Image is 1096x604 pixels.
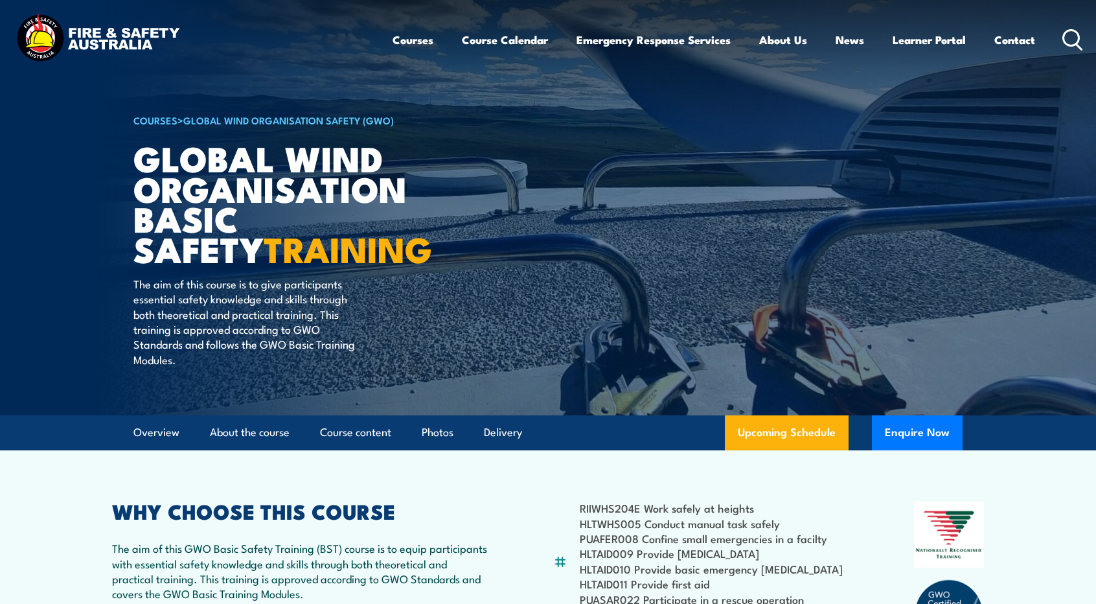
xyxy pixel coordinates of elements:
li: HLTAID009 Provide [MEDICAL_DATA] [580,546,843,561]
a: Course content [320,415,391,450]
p: The aim of this course is to give participants essential safety knowledge and skills through both... [133,276,370,367]
a: About Us [759,23,807,57]
strong: TRAINING [264,221,432,275]
li: HLTAID011 Provide first aid [580,576,843,591]
li: PUAFER008 Confine small emergencies in a facilty [580,531,843,546]
a: Contact [994,23,1035,57]
li: HLTWHS005 Conduct manual task safely [580,516,843,531]
a: Learner Portal [893,23,966,57]
a: Overview [133,415,179,450]
h6: > [133,112,453,128]
li: HLTAID010 Provide basic emergency [MEDICAL_DATA] [580,561,843,576]
h1: Global Wind Organisation Basic Safety [133,143,453,264]
a: Upcoming Schedule [725,415,849,450]
h2: WHY CHOOSE THIS COURSE [112,502,490,520]
a: News [836,23,864,57]
a: Delivery [484,415,522,450]
a: Course Calendar [462,23,548,57]
a: About the course [210,415,290,450]
p: The aim of this GWO Basic Safety Training (BST) course is to equip participants with essential sa... [112,540,490,601]
a: Courses [393,23,433,57]
a: Emergency Response Services [577,23,731,57]
button: Enquire Now [872,415,963,450]
a: Photos [422,415,453,450]
a: COURSES [133,113,177,127]
li: RIIWHS204E Work safely at heights [580,500,843,515]
a: Global Wind Organisation Safety (GWO) [183,113,394,127]
img: Nationally Recognised Training logo. [914,502,984,568]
